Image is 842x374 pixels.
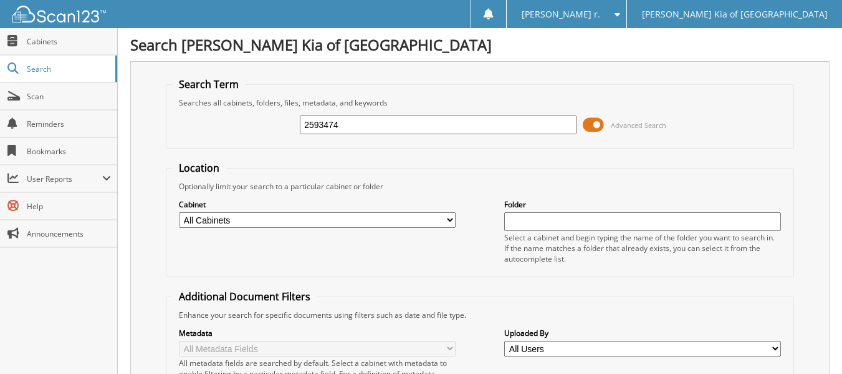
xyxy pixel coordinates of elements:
[173,290,317,303] legend: Additional Document Filters
[27,91,111,102] span: Scan
[179,328,456,338] label: Metadata
[504,232,781,264] div: Select a cabinet and begin typing the name of the folder you want to search in. If the name match...
[27,119,111,129] span: Reminders
[27,64,109,74] span: Search
[130,34,830,55] h1: Search [PERSON_NAME] Kia of [GEOGRAPHIC_DATA]
[27,174,102,184] span: User Reports
[780,314,842,374] iframe: Chat Widget
[173,97,787,108] div: Searches all cabinets, folders, files, metadata, and keywords
[173,161,226,175] legend: Location
[173,77,245,91] legend: Search Term
[27,229,111,239] span: Announcements
[173,181,787,192] div: Optionally limit your search to a particular cabinet or folder
[504,328,781,338] label: Uploaded By
[642,11,828,18] span: [PERSON_NAME] Kia of [GEOGRAPHIC_DATA]
[12,6,106,22] img: scan123-logo-white.svg
[522,11,600,18] span: [PERSON_NAME] r.
[27,146,111,157] span: Bookmarks
[173,310,787,320] div: Enhance your search for specific documents using filters such as date and file type.
[27,36,111,47] span: Cabinets
[611,121,666,130] span: Advanced Search
[504,199,781,210] label: Folder
[179,199,456,210] label: Cabinet
[27,201,111,212] span: Help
